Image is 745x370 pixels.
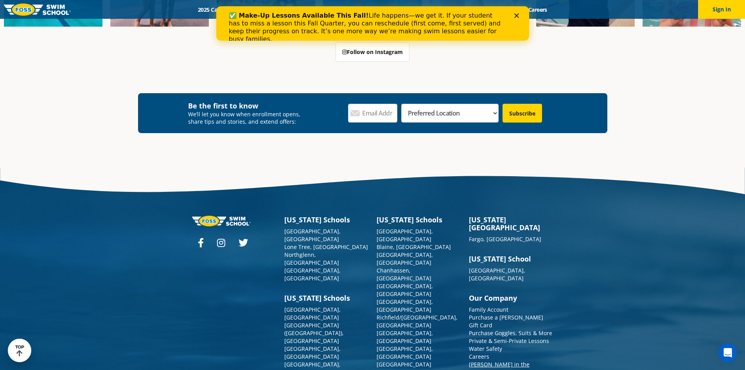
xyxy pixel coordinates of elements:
[284,321,344,345] a: [GEOGRAPHIC_DATA] ([GEOGRAPHIC_DATA]), [GEOGRAPHIC_DATA]
[377,216,461,224] h3: [US_STATE] Schools
[377,314,458,329] a: Richfield/[GEOGRAPHIC_DATA], [GEOGRAPHIC_DATA]
[192,216,251,226] img: Foss-logo-horizontal-white.svg
[503,104,542,123] input: Subscribe
[497,6,521,13] a: Blog
[469,255,553,263] h3: [US_STATE] School
[377,251,433,266] a: [GEOGRAPHIC_DATA], [GEOGRAPHIC_DATA]
[284,216,369,224] h3: [US_STATE] Schools
[336,42,409,62] a: Follow on Instagram
[414,6,497,13] a: Swim Like [PERSON_NAME]
[273,6,341,13] a: Swim Path® Program
[191,6,240,13] a: 2025 Calendar
[298,7,306,12] div: Close
[216,6,529,41] iframe: Intercom live chat banner
[377,227,433,243] a: [GEOGRAPHIC_DATA], [GEOGRAPHIC_DATA]
[469,314,543,329] a: Purchase a [PERSON_NAME] Gift Card
[188,110,306,125] p: We’ll let you know when enrollment opens, share tips and stories, and extend offers:
[469,235,541,243] a: Fargo, [GEOGRAPHIC_DATA]
[377,345,433,360] a: [GEOGRAPHIC_DATA], [GEOGRAPHIC_DATA]
[4,4,71,16] img: FOSS Swim School Logo
[284,345,341,360] a: [GEOGRAPHIC_DATA], [GEOGRAPHIC_DATA]
[469,337,549,345] a: Private & Semi-Private Lessons
[284,227,341,243] a: [GEOGRAPHIC_DATA], [GEOGRAPHIC_DATA]
[341,6,414,13] a: About [PERSON_NAME]
[15,345,24,357] div: TOP
[188,101,306,110] h4: Be the first to know
[469,353,489,360] a: Careers
[13,5,153,13] b: ✅ Make-Up Lessons Available This Fall!
[469,216,553,231] h3: [US_STATE][GEOGRAPHIC_DATA]
[469,329,552,337] a: Purchase Goggles, Suits & More
[284,243,368,251] a: Lone Tree, [GEOGRAPHIC_DATA]
[377,329,433,345] a: [GEOGRAPHIC_DATA], [GEOGRAPHIC_DATA]
[469,267,525,282] a: [GEOGRAPHIC_DATA], [GEOGRAPHIC_DATA]
[284,251,339,266] a: Northglenn, [GEOGRAPHIC_DATA]
[718,343,737,362] iframe: Intercom live chat
[377,298,433,313] a: [GEOGRAPHIC_DATA], [GEOGRAPHIC_DATA]
[469,306,508,313] a: Family Account
[469,345,502,352] a: Water Safety
[469,294,553,302] h3: Our Company
[377,267,431,282] a: Chanhassen, [GEOGRAPHIC_DATA]
[377,243,451,251] a: Blaine, [GEOGRAPHIC_DATA]
[13,5,288,37] div: Life happens—we get it. If your student has to miss a lesson this Fall Quarter, you can reschedul...
[284,294,369,302] h3: [US_STATE] Schools
[348,104,397,123] input: Email Address
[284,306,341,321] a: [GEOGRAPHIC_DATA], [GEOGRAPHIC_DATA]
[377,282,433,298] a: [GEOGRAPHIC_DATA], [GEOGRAPHIC_DATA]
[521,6,554,13] a: Careers
[284,267,341,282] a: [GEOGRAPHIC_DATA], [GEOGRAPHIC_DATA]
[240,6,273,13] a: Schools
